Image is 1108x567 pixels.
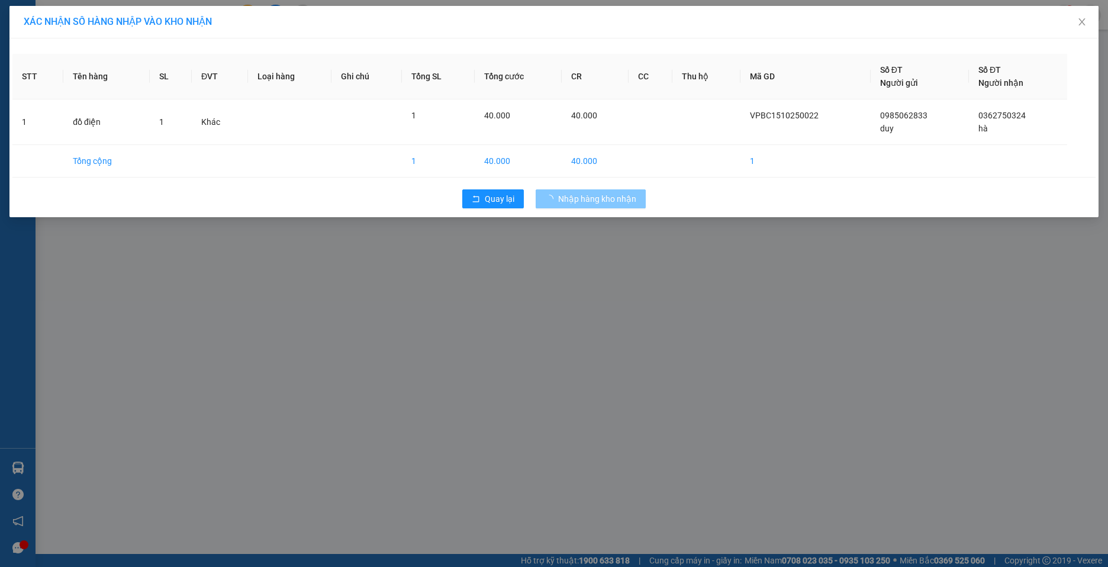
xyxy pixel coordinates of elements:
[485,192,514,205] span: Quay lại
[462,189,524,208] button: rollbackQuay lại
[24,16,212,27] span: XÁC NHẬN SỐ HÀNG NHẬP VÀO KHO NHẬN
[750,111,819,120] span: VPBC1510250022
[558,192,636,205] span: Nhập hàng kho nhận
[475,54,562,99] th: Tổng cước
[475,145,562,178] td: 40.000
[740,145,871,178] td: 1
[12,99,63,145] td: 1
[880,124,894,133] span: duy
[159,117,164,127] span: 1
[880,65,903,75] span: Số ĐT
[545,195,558,203] span: loading
[880,111,927,120] span: 0985062833
[15,15,74,74] img: logo.jpg
[402,145,475,178] td: 1
[63,99,150,145] td: đồ điện
[740,54,871,99] th: Mã GD
[63,145,150,178] td: Tổng cộng
[12,54,63,99] th: STT
[15,86,176,125] b: GỬI : VP [GEOGRAPHIC_DATA]
[331,54,402,99] th: Ghi chú
[1065,6,1099,39] button: Close
[978,65,1001,75] span: Số ĐT
[192,99,248,145] td: Khác
[111,44,495,59] li: Hotline: 19001155
[562,54,629,99] th: CR
[880,78,918,88] span: Người gửi
[411,111,416,120] span: 1
[402,54,475,99] th: Tổng SL
[629,54,672,99] th: CC
[978,124,988,133] span: hà
[472,195,480,204] span: rollback
[571,111,597,120] span: 40.000
[672,54,740,99] th: Thu hộ
[248,54,331,99] th: Loại hàng
[484,111,510,120] span: 40.000
[562,145,629,178] td: 40.000
[111,29,495,44] li: Số 10 ngõ 15 Ngọc Hồi, Q.[PERSON_NAME], [GEOGRAPHIC_DATA]
[150,54,192,99] th: SL
[1077,17,1087,27] span: close
[192,54,248,99] th: ĐVT
[63,54,150,99] th: Tên hàng
[978,111,1026,120] span: 0362750324
[536,189,646,208] button: Nhập hàng kho nhận
[978,78,1023,88] span: Người nhận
